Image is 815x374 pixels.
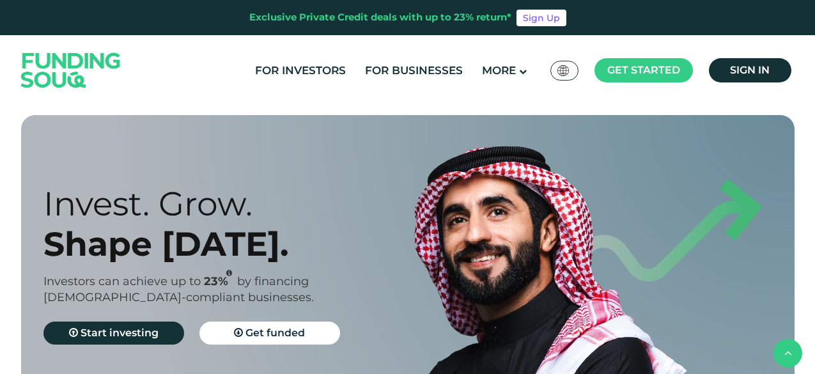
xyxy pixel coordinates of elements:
img: SA Flag [557,65,569,76]
span: Get started [607,64,680,76]
span: Investors can achieve up to [43,274,201,288]
img: Logo [8,38,134,102]
span: 23% [204,274,237,288]
button: back [773,339,802,368]
a: Get funded [199,322,340,345]
a: For Investors [252,60,349,81]
div: Invest. Grow. [43,183,430,224]
span: More [482,64,516,77]
i: 23% IRR (expected) ~ 15% Net yield (expected) [226,270,232,277]
div: Shape [DATE]. [43,224,430,264]
span: Start investing [81,327,159,339]
a: Sign Up [516,10,566,26]
div: Exclusive Private Credit deals with up to 23% return* [249,10,511,25]
a: Sign in [709,58,791,82]
span: Sign in [730,64,770,76]
span: by financing [DEMOGRAPHIC_DATA]-compliant businesses. [43,274,314,304]
a: Start investing [43,322,184,345]
a: For Businesses [362,60,466,81]
span: Get funded [245,327,305,339]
